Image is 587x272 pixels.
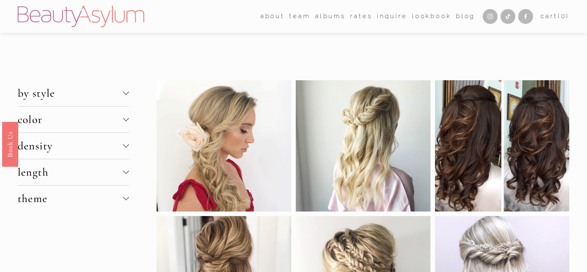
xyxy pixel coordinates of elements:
button: length [18,159,129,185]
a: albums [315,10,346,23]
a: Lookbook [412,10,451,23]
a: Rates [350,10,372,23]
a: TikTok [500,9,515,24]
span: team [289,11,310,22]
span: color [18,113,123,126]
span: about [260,11,285,22]
a: 0 items in cart [540,11,569,22]
span: 0 [561,12,566,20]
a: Blog [456,10,475,23]
a: Inquire [377,10,407,23]
button: density [18,133,129,159]
a: Instagram [483,9,498,24]
span: by style [18,86,123,100]
span: ( ) [558,12,569,20]
button: theme [18,186,129,212]
button: color [18,107,129,133]
a: folder dropdown [260,10,285,23]
button: by style [18,80,129,106]
a: Book Us [2,121,18,166]
span: theme [18,192,123,205]
a: folder dropdown [289,10,310,23]
span: density [18,139,123,153]
img: Beauty Asylum | Bridal Hair &amp; Makeup Charlotte &amp; Atlanta [18,6,144,27]
a: Facebook [518,9,533,24]
span: length [18,165,123,179]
